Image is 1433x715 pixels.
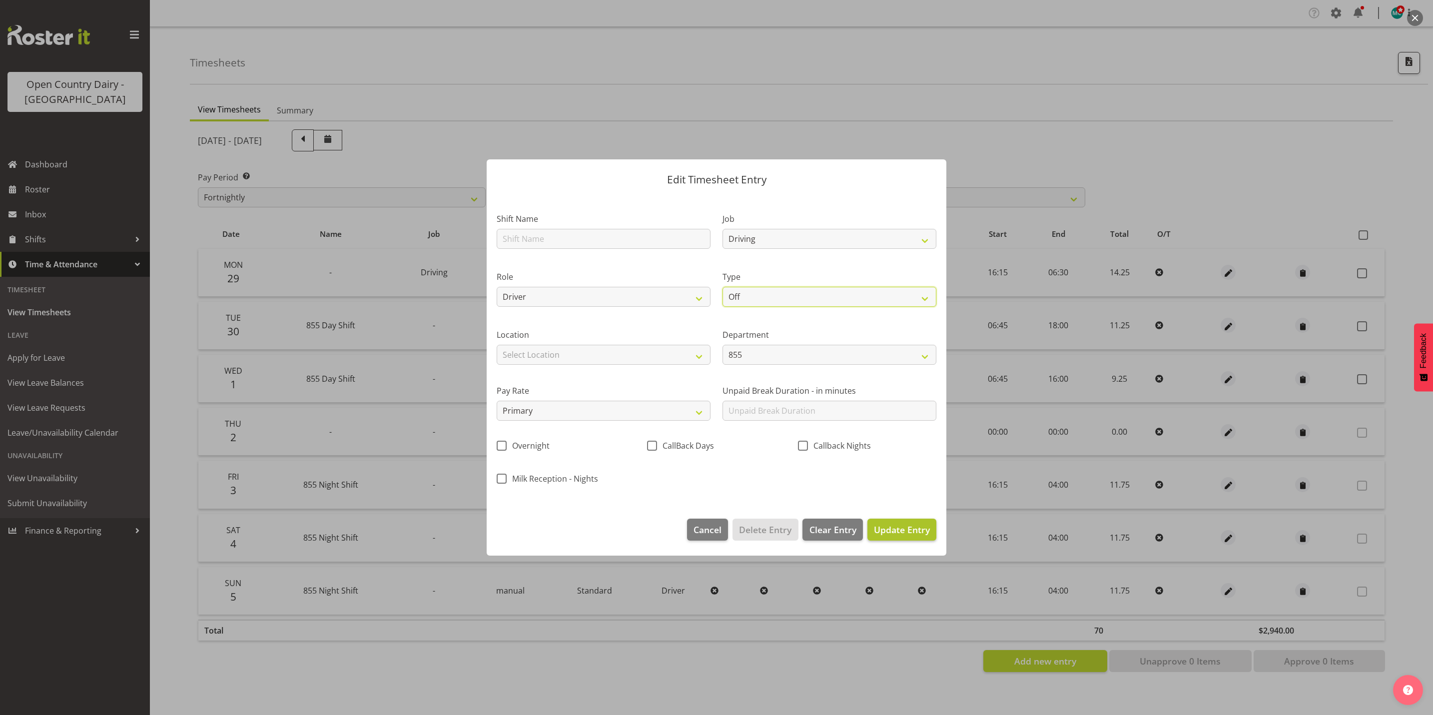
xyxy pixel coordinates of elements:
[722,213,936,225] label: Job
[722,401,936,421] input: Unpaid Break Duration
[497,229,711,249] input: Shift Name
[497,174,936,185] p: Edit Timesheet Entry
[497,329,711,341] label: Location
[809,523,856,536] span: Clear Entry
[722,385,936,397] label: Unpaid Break Duration - in minutes
[722,271,936,283] label: Type
[808,441,871,451] span: Callback Nights
[507,474,598,484] span: Milk Reception - Nights
[497,385,711,397] label: Pay Rate
[507,441,550,451] span: Overnight
[732,519,798,541] button: Delete Entry
[722,329,936,341] label: Department
[867,519,936,541] button: Update Entry
[874,524,930,536] span: Update Entry
[1414,323,1433,391] button: Feedback - Show survey
[497,271,711,283] label: Role
[687,519,728,541] button: Cancel
[1419,333,1428,368] span: Feedback
[694,523,721,536] span: Cancel
[802,519,862,541] button: Clear Entry
[1403,685,1413,695] img: help-xxl-2.png
[657,441,714,451] span: CallBack Days
[497,213,711,225] label: Shift Name
[739,523,791,536] span: Delete Entry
